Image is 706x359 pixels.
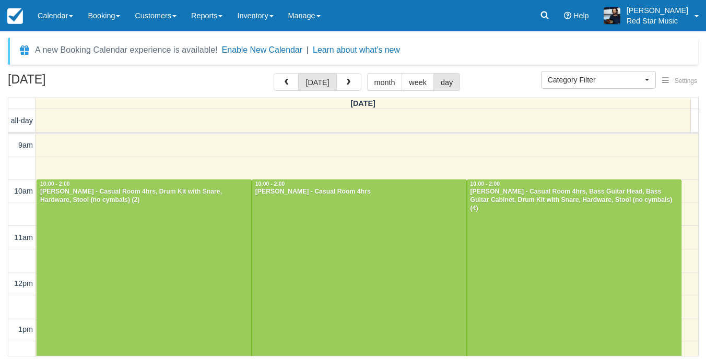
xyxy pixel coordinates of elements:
span: 9am [18,141,33,149]
button: day [433,73,460,91]
button: Settings [656,74,703,89]
button: week [402,73,434,91]
span: 12pm [14,279,33,288]
div: A new Booking Calendar experience is available! [35,44,218,56]
span: Settings [675,77,697,85]
button: month [367,73,403,91]
i: Help [564,12,571,19]
div: [PERSON_NAME] - Casual Room 4hrs [255,188,464,196]
span: 10:00 - 2:00 [40,181,70,187]
span: 1pm [18,325,33,333]
p: Red Star Music [627,16,688,26]
span: 10am [14,187,33,195]
button: Enable New Calendar [222,45,302,55]
a: Learn about what's new [313,45,400,54]
span: all-day [11,116,33,125]
img: A1 [604,7,620,24]
img: checkfront-main-nav-mini-logo.png [7,8,23,24]
span: 10:00 - 2:00 [470,181,500,187]
span: 10:00 - 2:00 [255,181,285,187]
button: Category Filter [541,71,656,89]
span: | [307,45,309,54]
div: [PERSON_NAME] - Casual Room 4hrs, Drum Kit with Snare, Hardware, Stool (no cymbals) (2) [40,188,249,205]
h2: [DATE] [8,73,140,92]
div: [PERSON_NAME] - Casual Room 4hrs, Bass Guitar Head, Bass Guitar Cabinet, Drum Kit with Snare, Har... [470,188,679,213]
span: Help [573,11,589,20]
span: [DATE] [350,99,375,107]
p: [PERSON_NAME] [627,5,688,16]
span: 11am [14,233,33,242]
button: [DATE] [298,73,336,91]
span: Category Filter [548,75,642,85]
